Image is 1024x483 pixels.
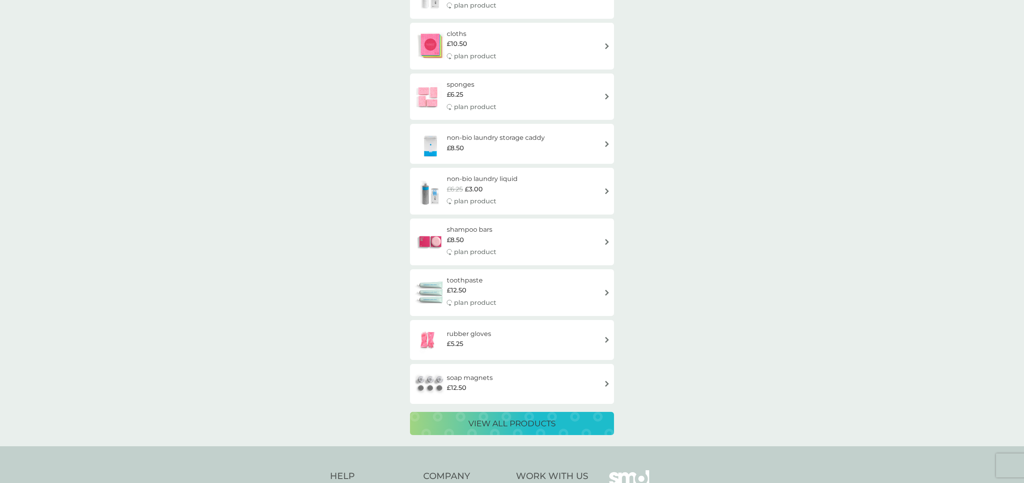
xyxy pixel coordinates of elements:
span: £5.25 [447,339,463,349]
img: arrow right [604,381,610,387]
span: £12.50 [447,285,466,296]
span: £6.25 [447,89,463,100]
h6: shampoo bars [447,225,496,235]
p: plan product [454,298,496,308]
img: non-bio laundry storage caddy [414,130,447,158]
p: plan product [454,196,496,207]
span: £6.25 [447,184,463,195]
h4: Help [330,470,415,483]
button: view all products [410,412,614,435]
h6: non-bio laundry storage caddy [447,133,545,143]
span: £8.50 [447,235,464,245]
img: arrow right [604,337,610,343]
p: plan product [454,102,496,112]
p: plan product [454,0,496,11]
img: arrow right [604,93,610,99]
span: £3.00 [465,184,483,195]
h6: non-bio laundry liquid [447,174,518,184]
h6: soap magnets [447,373,493,383]
h4: Company [423,470,508,483]
img: rubber gloves [414,326,442,354]
h6: cloths [447,29,496,39]
p: plan product [454,51,496,62]
img: cloths [414,32,447,60]
img: arrow right [604,239,610,245]
img: toothpaste [414,278,447,306]
span: £8.50 [447,143,464,153]
p: view all products [468,417,556,430]
h6: rubber gloves [447,329,491,339]
img: sponges [414,83,442,111]
h6: sponges [447,80,496,90]
img: arrow right [604,43,610,49]
img: arrow right [604,188,610,194]
span: £10.50 [447,39,467,49]
img: arrow right [604,290,610,296]
h6: toothpaste [447,275,496,286]
img: soap magnets [414,370,447,398]
h4: Work With Us [516,470,588,483]
span: £12.50 [447,383,466,393]
img: shampoo bars [414,228,447,256]
img: non-bio laundry liquid [414,177,447,205]
p: plan product [454,247,496,257]
img: arrow right [604,141,610,147]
